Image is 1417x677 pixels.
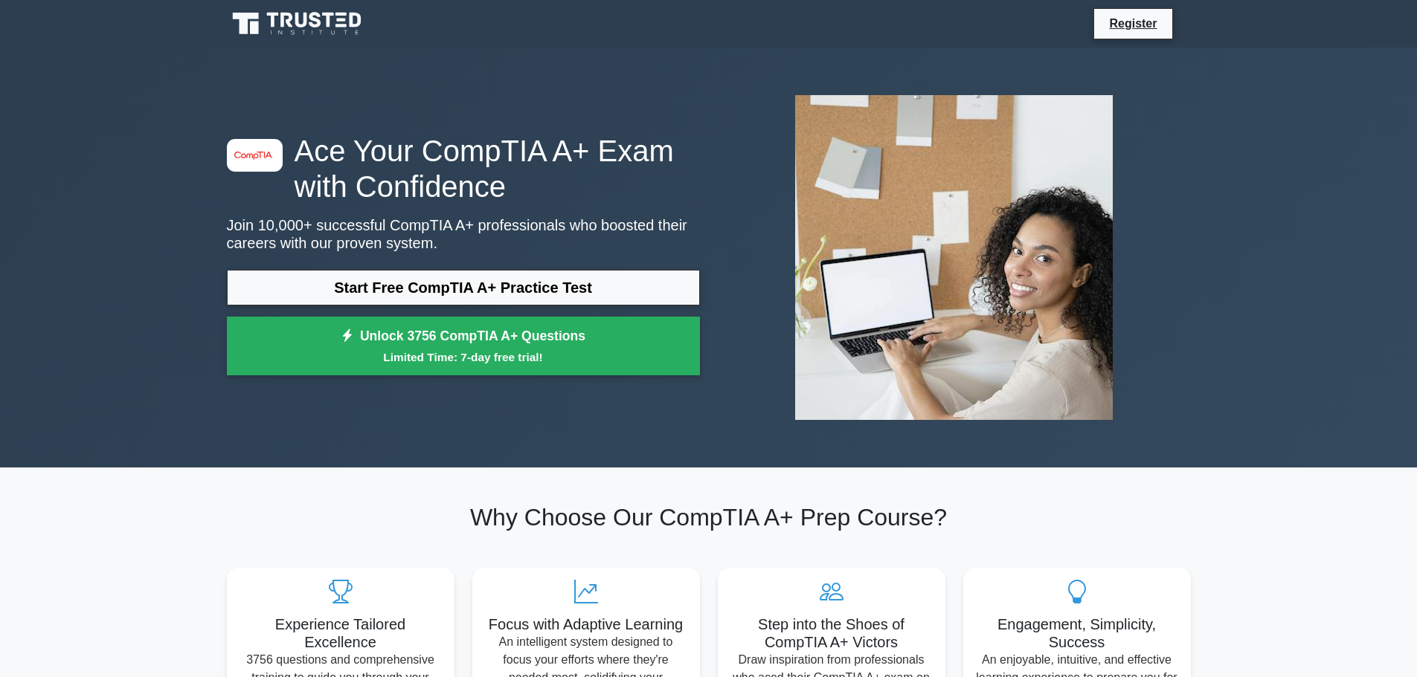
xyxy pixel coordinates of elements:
[245,349,681,366] small: Limited Time: 7-day free trial!
[227,270,700,305] a: Start Free CompTIA A+ Practice Test
[484,615,688,633] h5: Focus with Adaptive Learning
[239,615,443,651] h5: Experience Tailored Excellence
[1100,14,1166,33] a: Register
[975,615,1179,651] h5: Engagement, Simplicity, Success
[730,615,934,651] h5: Step into the Shoes of CompTIA A+ Victors
[227,133,700,204] h1: Ace Your CompTIA A+ Exam with Confidence
[227,317,700,376] a: Unlock 3756 CompTIA A+ QuestionsLimited Time: 7-day free trial!
[227,216,700,252] p: Join 10,000+ successful CompTIA A+ professionals who boosted their careers with our proven system.
[227,503,1191,531] h2: Why Choose Our CompTIA A+ Prep Course?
